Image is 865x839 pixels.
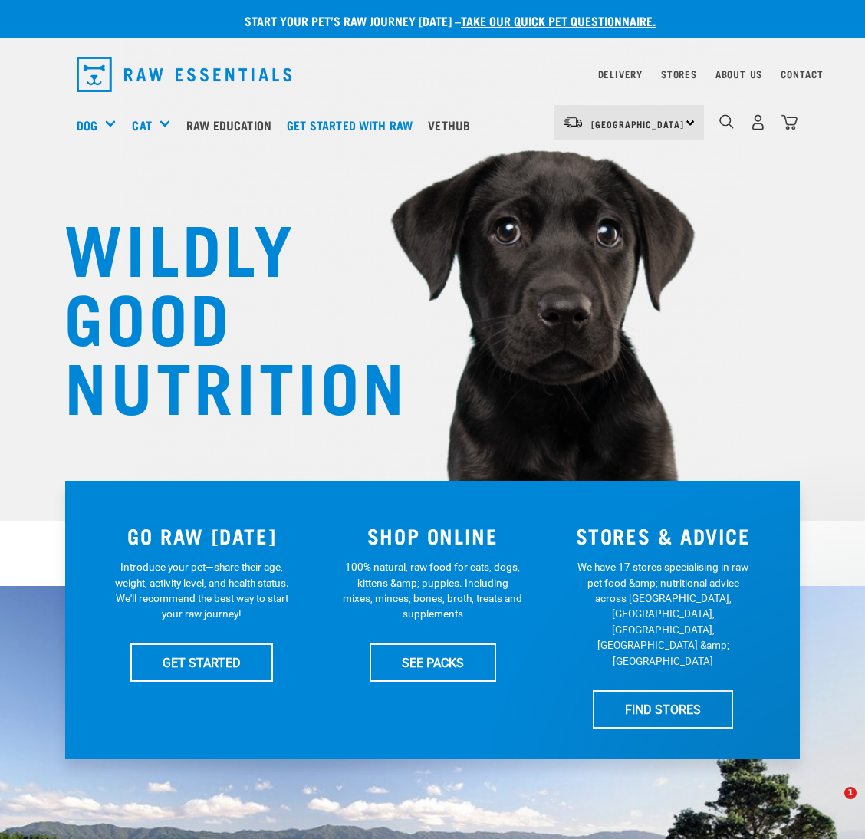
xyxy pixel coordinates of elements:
[461,17,656,24] a: take our quick pet questionnaire.
[557,524,769,548] h3: STORES & ADVICE
[112,559,292,622] p: Introduce your pet—share their age, weight, activity level, and health status. We'll recommend th...
[598,71,643,77] a: Delivery
[64,211,371,418] h1: WILDLY GOOD NUTRITION
[96,524,308,548] h3: GO RAW [DATE]
[283,94,424,156] a: Get started with Raw
[327,524,539,548] h3: SHOP ONLINE
[781,71,824,77] a: Contact
[750,114,766,130] img: user.png
[563,116,584,130] img: van-moving.png
[77,116,97,134] a: Dog
[132,116,151,134] a: Cat
[661,71,697,77] a: Stores
[591,121,684,127] span: [GEOGRAPHIC_DATA]
[77,57,291,92] img: Raw Essentials Logo
[370,643,496,682] a: SEE PACKS
[719,114,734,129] img: home-icon-1@2x.png
[813,787,850,824] iframe: Intercom live chat
[130,643,273,682] a: GET STARTED
[844,787,857,799] span: 1
[781,114,798,130] img: home-icon@2x.png
[424,94,482,156] a: Vethub
[343,559,523,622] p: 100% natural, raw food for cats, dogs, kittens &amp; puppies. Including mixes, minces, bones, bro...
[183,94,283,156] a: Raw Education
[573,559,753,669] p: We have 17 stores specialising in raw pet food &amp; nutritional advice across [GEOGRAPHIC_DATA],...
[715,71,762,77] a: About Us
[64,51,801,98] nav: dropdown navigation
